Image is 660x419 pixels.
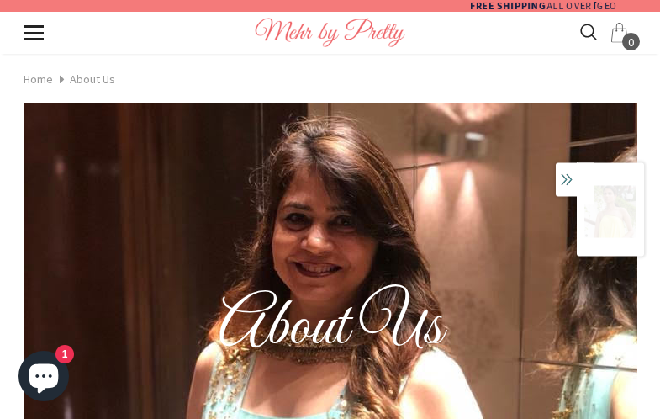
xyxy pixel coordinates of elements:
inbox-online-store-chat: Shopify online store chat [13,351,74,406]
a: Home [24,68,53,90]
img: Logo Footer [255,18,405,47]
img: 8_x300.png [584,186,636,238]
span: 0 [622,33,640,50]
span: About us [70,68,115,90]
h3: about us [219,286,442,370]
a: 0 [610,23,630,43]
